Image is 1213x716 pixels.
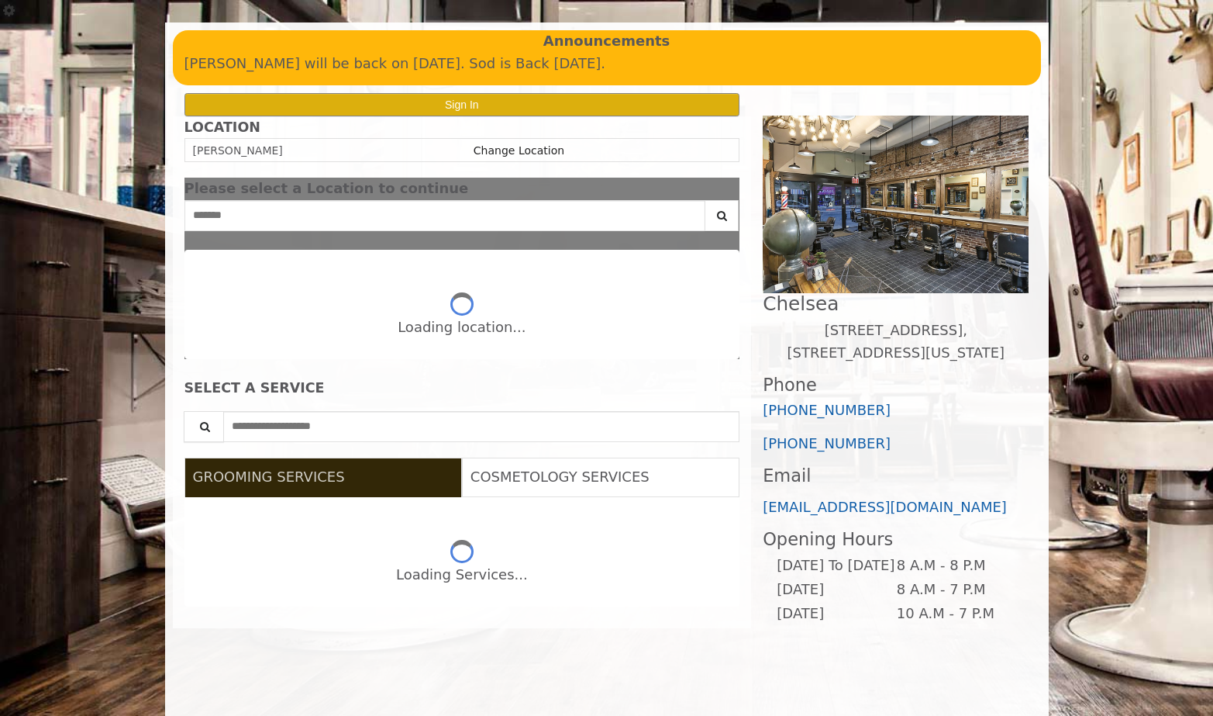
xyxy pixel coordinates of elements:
span: [PERSON_NAME] [193,144,283,157]
button: Sign In [184,93,740,116]
td: 10 A.M - 7 P.M [896,602,1016,626]
b: Announcements [543,30,670,53]
b: LOCATION [184,119,260,135]
p: [PERSON_NAME] will be back on [DATE]. Sod is Back [DATE]. [184,53,1029,75]
i: Search button [713,210,731,221]
button: close dialog [716,184,739,194]
div: SELECT A SERVICE [184,381,740,396]
div: Loading Services... [396,564,528,586]
h3: Email [763,466,1029,486]
td: [DATE] To [DATE] [776,554,895,578]
div: Grooming services [184,497,740,607]
td: 8 A.M - 7 P.M [896,578,1016,602]
td: 8 A.M - 8 P.M [896,554,1016,578]
button: Service Search [184,411,224,442]
span: GROOMING SERVICES [193,469,345,485]
span: Please select a Location to continue [184,180,469,196]
a: [EMAIL_ADDRESS][DOMAIN_NAME] [763,499,1007,515]
h3: Opening Hours [763,530,1029,549]
a: [PHONE_NUMBER] [763,402,891,418]
h2: Chelsea [763,293,1029,314]
p: [STREET_ADDRESS],[STREET_ADDRESS][US_STATE] [763,320,1029,365]
div: Loading location... [398,316,526,339]
td: [DATE] [776,578,895,602]
div: Center Select [184,200,740,239]
span: COSMETOLOGY SERVICES [470,469,650,485]
a: Change Location [474,144,564,157]
td: [DATE] [776,602,895,626]
input: Search Center [184,200,706,231]
a: [PHONE_NUMBER] [763,435,891,451]
h3: Phone [763,375,1029,395]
